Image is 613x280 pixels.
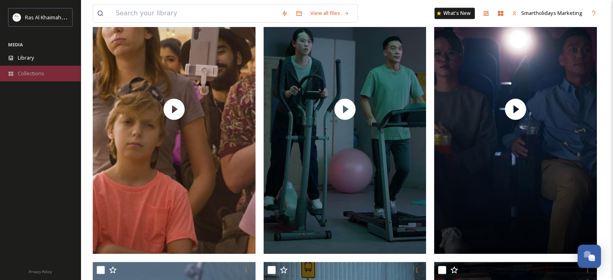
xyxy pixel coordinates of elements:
button: Open Chat [578,245,601,268]
a: What's New [434,8,475,19]
span: Smartholidays Marketing [521,9,582,17]
span: Privacy Policy [29,269,52,274]
span: Collections [18,70,44,77]
a: Smartholidays Marketing [508,5,586,21]
img: Logo_RAKTDA_RGB-01.png [13,13,21,21]
span: MEDIA [8,41,23,48]
a: View all files [306,5,353,21]
span: Ras Al Khaimah Tourism Development Authority [25,13,139,21]
input: Search your library [112,4,277,22]
span: Library [18,54,34,62]
a: Privacy Policy [29,266,52,276]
